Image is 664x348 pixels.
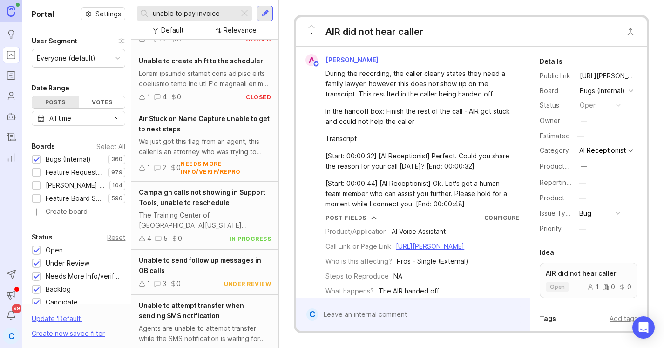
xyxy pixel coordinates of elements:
[111,156,122,163] p: 360
[12,304,21,313] span: 99
[575,130,587,142] div: —
[325,241,391,252] div: Call Link or Page Link
[139,115,270,133] span: Air Stuck on Name Capture unable to get to next steps
[96,144,125,149] div: Select All
[313,61,320,68] img: member badge
[147,92,150,102] div: 1
[310,30,313,41] span: 1
[540,162,589,170] label: ProductboardID
[46,297,78,307] div: Candidate
[587,284,599,290] div: 1
[578,160,590,172] button: ProductboardID
[230,235,271,243] div: in progress
[95,9,121,19] span: Settings
[46,193,104,204] div: Feature Board Sandbox [DATE]
[325,151,511,171] div: [Start: 00:00:32] [AI Receptionist] Perfect. Could you share the reason for your call [DATE]? [En...
[610,314,637,324] div: Add tags
[579,177,586,188] div: —
[540,145,572,156] div: Category
[79,96,125,108] div: Votes
[579,193,586,203] div: —
[540,313,556,324] div: Tags
[139,136,271,157] div: We just got this flag from an agent, this caller is an attorney who was trying to reach someone s...
[224,25,257,35] div: Relevance
[581,161,587,171] div: —
[46,245,63,255] div: Open
[3,266,20,283] button: Send to Autopilot
[305,54,318,66] div: A
[7,6,15,16] img: Canny Home
[147,279,150,289] div: 1
[131,182,278,250] a: Campaign calls not showing in Support Tools, unable to rescheduleThe Training Center of [GEOGRAPH...
[540,247,554,258] div: Idea
[32,208,125,217] a: Create board
[139,301,244,320] span: Unable to attempt transfer when sending SMS notification
[546,269,631,278] p: AIR did not hear caller
[3,88,20,104] a: Users
[46,258,89,268] div: Under Review
[46,284,71,294] div: Backlog
[224,280,271,288] div: under review
[396,242,464,250] a: [URL][PERSON_NAME]
[325,56,379,64] span: [PERSON_NAME]
[37,53,95,63] div: Everyone (default)
[81,7,125,20] button: Settings
[3,307,20,324] button: Notifications
[32,35,77,47] div: User Segment
[632,316,655,339] div: Open Intercom Messenger
[540,133,570,139] div: Estimated
[540,71,572,81] div: Public link
[550,283,565,291] span: open
[131,250,278,295] a: Unable to send follow up messages in OB calls130under review
[3,26,20,43] a: Ideas
[579,224,586,234] div: —
[110,115,125,122] svg: toggle icon
[581,116,587,126] div: —
[621,22,640,41] button: Close button
[619,284,631,290] div: 0
[325,106,511,127] div: In the handoff box: Finish the rest of the call - AIR got stuck and could not help the caller
[392,226,446,237] div: AI Voice Assistant
[306,308,318,321] div: C
[397,256,468,266] div: Pros - Single (External)
[325,25,423,38] div: AIR did not hear caller
[32,328,105,339] div: Create new saved filter
[139,323,271,344] div: Agents are unable to attempt transfer while the SMS notification is waiting for response
[393,271,402,281] div: NA
[176,163,181,173] div: 0
[540,116,572,126] div: Owner
[32,314,82,328] div: Update ' Default '
[379,286,439,296] div: The AIR handed off
[325,134,511,144] div: Transcript
[32,141,55,152] div: Boards
[111,169,122,176] p: 979
[3,47,20,63] a: Portal
[579,208,591,218] div: Bug
[325,226,387,237] div: Product/Application
[577,70,637,82] a: [URL][PERSON_NAME]
[540,263,637,298] a: AIR did not hear calleropen100
[46,167,104,177] div: Feature Requests (Internal)
[580,100,597,110] div: open
[147,163,150,173] div: 1
[3,149,20,166] a: Reporting
[484,214,519,221] a: Configure
[163,163,166,173] div: 2
[147,233,151,244] div: 4
[603,284,615,290] div: 0
[540,56,562,67] div: Details
[178,233,182,244] div: 0
[32,96,79,108] div: Posts
[3,129,20,145] a: Changelog
[163,92,167,102] div: 4
[325,286,374,296] div: What happens?
[540,209,574,217] label: Issue Type
[246,93,271,101] div: closed
[32,232,53,243] div: Status
[540,86,572,96] div: Board
[32,82,69,94] div: Date Range
[131,108,278,182] a: Air Stuck on Name Capture unable to get to next stepsWe just got this flag from an agent, this ca...
[3,287,20,303] button: Announcements
[163,279,166,289] div: 3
